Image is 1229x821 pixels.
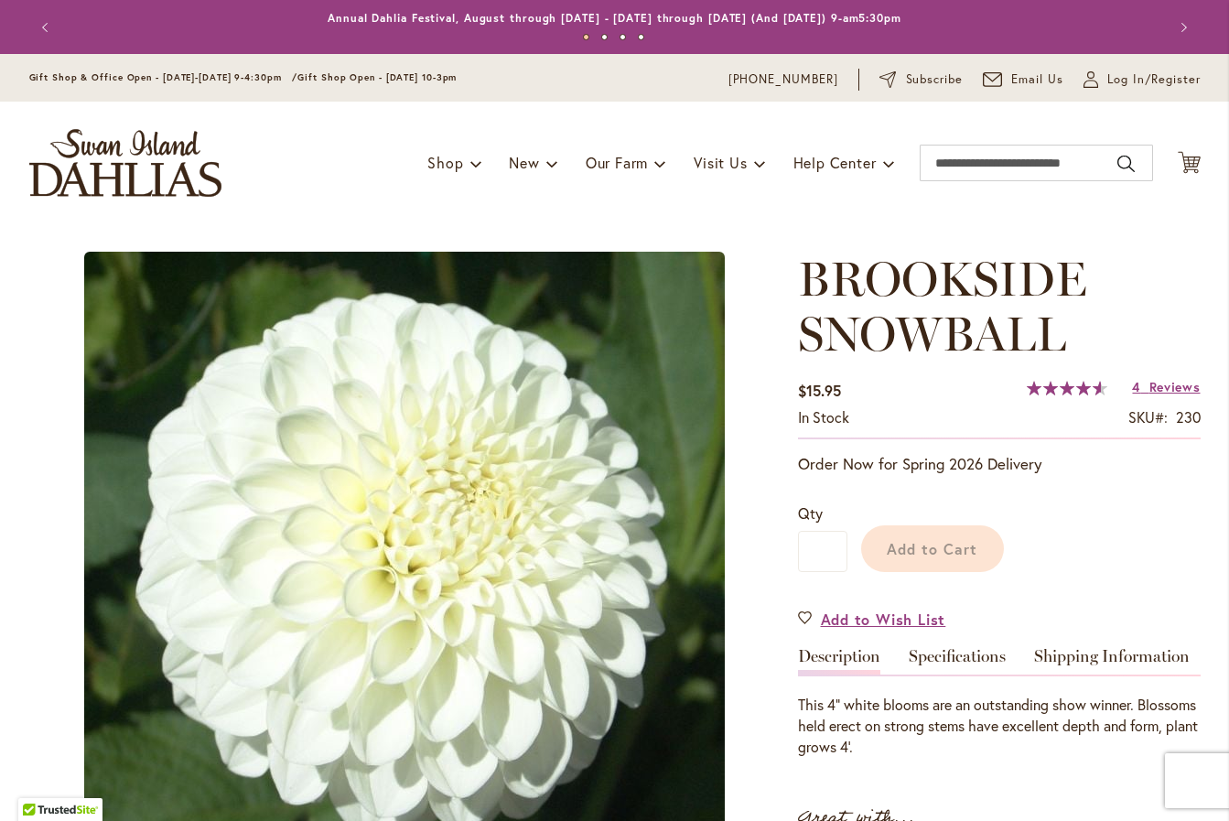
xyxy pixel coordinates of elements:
[798,407,849,428] div: Availability
[793,153,877,172] span: Help Center
[1128,407,1168,427] strong: SKU
[14,756,65,807] iframe: Launch Accessibility Center
[983,70,1063,89] a: Email Us
[798,648,1201,758] div: Detailed Product Info
[798,407,849,427] span: In stock
[620,34,626,40] button: 3 of 4
[821,609,946,630] span: Add to Wish List
[601,34,608,40] button: 2 of 4
[906,70,964,89] span: Subscribe
[1027,381,1107,395] div: 92%
[798,695,1201,758] div: This 4" white blooms are an outstanding show winner. Blossoms held erect on strong stems have exc...
[798,648,880,675] a: Description
[586,153,648,172] span: Our Farm
[728,70,839,89] a: [PHONE_NUMBER]
[694,153,747,172] span: Visit Us
[1149,378,1201,395] span: Reviews
[509,153,539,172] span: New
[798,381,841,400] span: $15.95
[583,34,589,40] button: 1 of 4
[798,503,823,523] span: Qty
[328,11,901,25] a: Annual Dahlia Festival, August through [DATE] - [DATE] through [DATE] (And [DATE]) 9-am5:30pm
[1107,70,1201,89] span: Log In/Register
[798,609,946,630] a: Add to Wish List
[1132,378,1200,395] a: 4 Reviews
[1034,648,1190,675] a: Shipping Information
[1164,9,1201,46] button: Next
[427,153,463,172] span: Shop
[638,34,644,40] button: 4 of 4
[1132,378,1140,395] span: 4
[29,9,66,46] button: Previous
[909,648,1006,675] a: Specifications
[1011,70,1063,89] span: Email Us
[1176,407,1201,428] div: 230
[798,250,1087,362] span: BROOKSIDE SNOWBALL
[29,71,298,83] span: Gift Shop & Office Open - [DATE]-[DATE] 9-4:30pm /
[1083,70,1201,89] a: Log In/Register
[29,129,221,197] a: store logo
[879,70,963,89] a: Subscribe
[297,71,457,83] span: Gift Shop Open - [DATE] 10-3pm
[798,453,1201,475] p: Order Now for Spring 2026 Delivery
